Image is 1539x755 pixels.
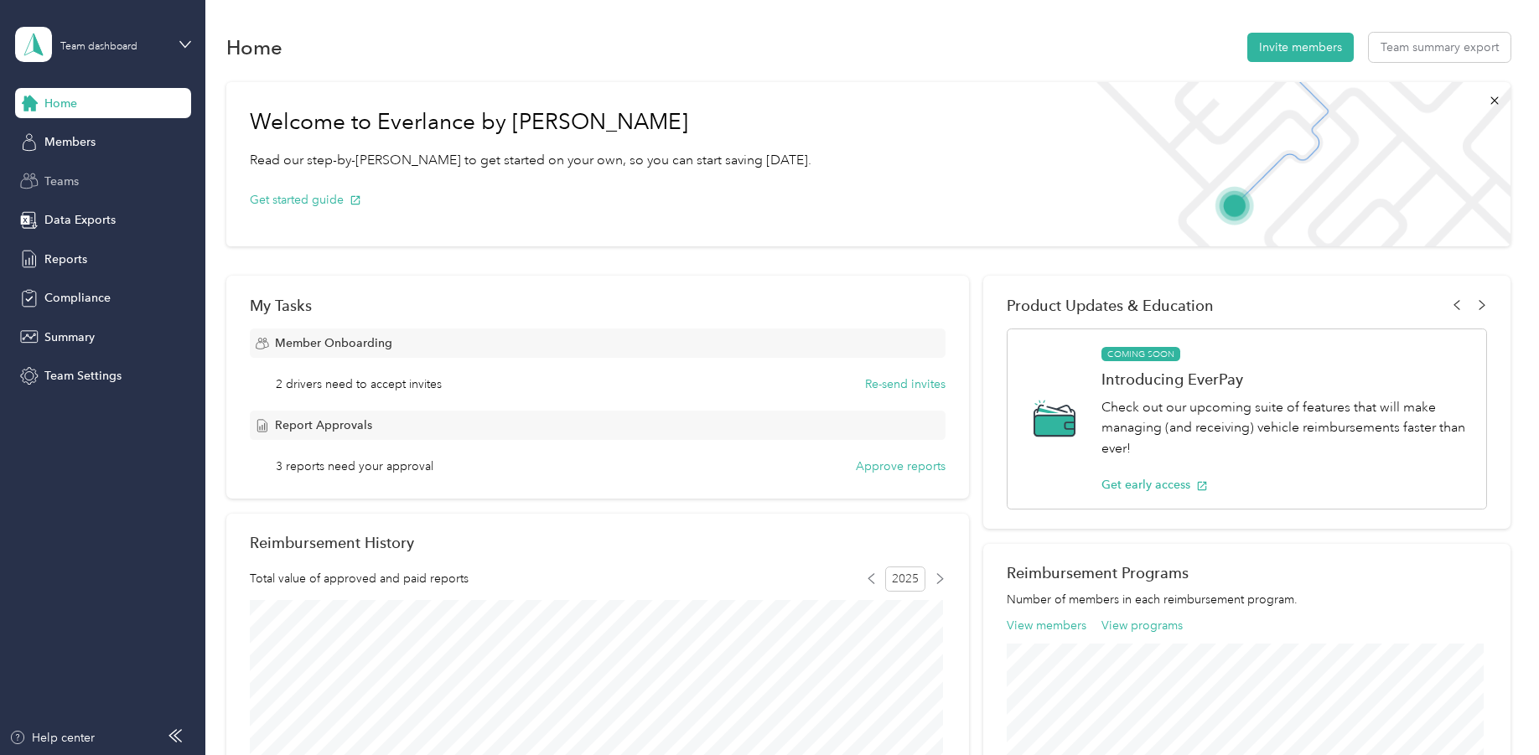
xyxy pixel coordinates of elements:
p: Read our step-by-[PERSON_NAME] to get started on your own, so you can start saving [DATE]. [250,150,811,171]
button: View programs [1101,617,1183,634]
button: Help center [9,729,95,747]
p: Check out our upcoming suite of features that will make managing (and receiving) vehicle reimburs... [1101,397,1468,459]
iframe: Everlance-gr Chat Button Frame [1445,661,1539,755]
button: View members [1007,617,1086,634]
span: Members [44,133,96,151]
span: Teams [44,173,79,190]
div: My Tasks [250,297,946,314]
span: 2 drivers need to accept invites [276,375,442,393]
span: 3 reports need your approval [276,458,433,475]
span: Total value of approved and paid reports [250,570,469,587]
span: Reports [44,251,87,268]
div: Team dashboard [60,42,137,52]
h2: Reimbursement Programs [1007,564,1486,582]
button: Team summary export [1369,33,1510,62]
button: Approve reports [856,458,946,475]
span: Data Exports [44,211,116,229]
button: Re-send invites [865,375,946,393]
button: Invite members [1247,33,1354,62]
p: Number of members in each reimbursement program. [1007,591,1486,608]
button: Get started guide [250,191,361,209]
span: COMING SOON [1101,347,1180,362]
h1: Introducing EverPay [1101,370,1468,388]
h1: Welcome to Everlance by [PERSON_NAME] [250,109,811,136]
span: Report Approvals [275,416,372,434]
h1: Home [226,39,282,56]
span: Team Settings [44,367,122,385]
img: Welcome to everlance [1080,82,1510,246]
button: Get early access [1101,476,1208,494]
span: Compliance [44,289,111,307]
span: Product Updates & Education [1007,297,1214,314]
span: Home [44,95,77,112]
span: Summary [44,328,95,346]
span: 2025 [885,566,925,592]
h2: Reimbursement History [250,534,414,551]
span: Member Onboarding [275,334,392,352]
